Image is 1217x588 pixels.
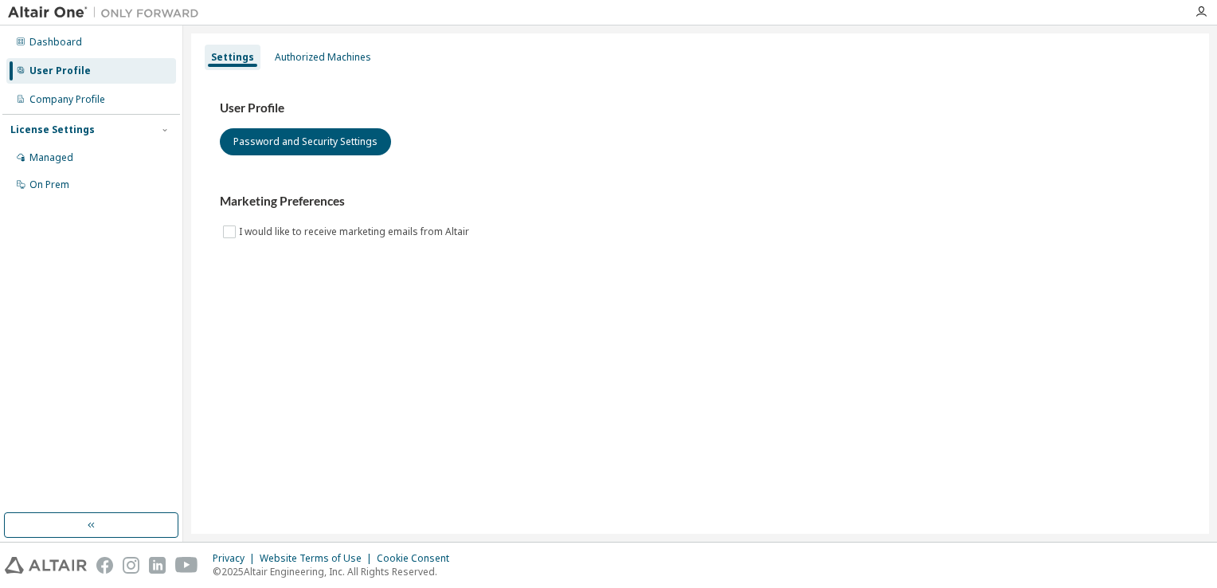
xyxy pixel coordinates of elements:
[275,51,371,64] div: Authorized Machines
[220,100,1180,116] h3: User Profile
[10,123,95,136] div: License Settings
[123,557,139,574] img: instagram.svg
[29,65,91,77] div: User Profile
[220,194,1180,210] h3: Marketing Preferences
[29,151,73,164] div: Managed
[175,557,198,574] img: youtube.svg
[213,552,260,565] div: Privacy
[96,557,113,574] img: facebook.svg
[29,36,82,49] div: Dashboard
[220,128,391,155] button: Password and Security Settings
[377,552,459,565] div: Cookie Consent
[239,222,472,241] label: I would like to receive marketing emails from Altair
[29,93,105,106] div: Company Profile
[260,552,377,565] div: Website Terms of Use
[29,178,69,191] div: On Prem
[149,557,166,574] img: linkedin.svg
[5,557,87,574] img: altair_logo.svg
[211,51,254,64] div: Settings
[213,565,459,578] p: © 2025 Altair Engineering, Inc. All Rights Reserved.
[8,5,207,21] img: Altair One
